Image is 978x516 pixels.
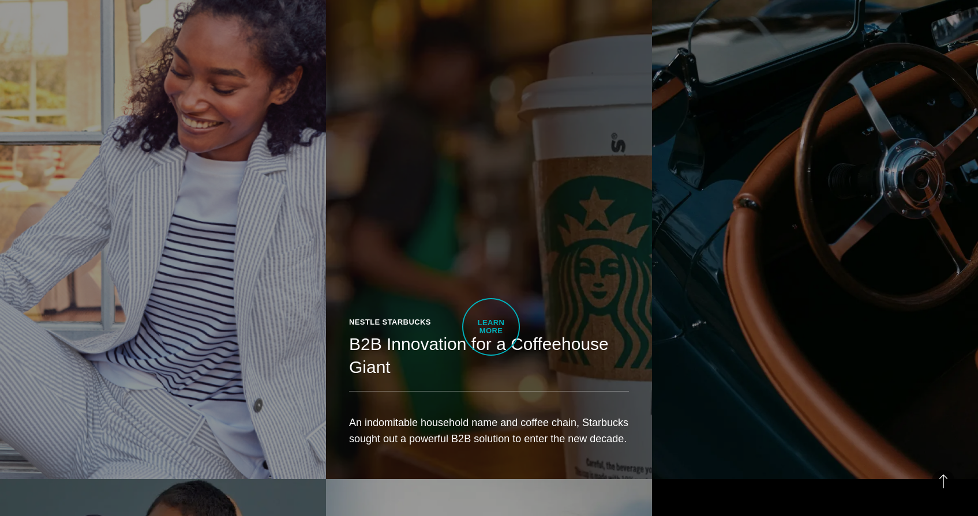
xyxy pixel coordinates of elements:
p: An indomitable household name and coffee chain, Starbucks sought out a powerful B2B solution to e... [349,415,629,447]
h2: B2B Innovation for a Coffeehouse Giant [349,333,629,379]
button: Back to Top [932,470,955,493]
div: Nestle Starbucks [349,317,629,328]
